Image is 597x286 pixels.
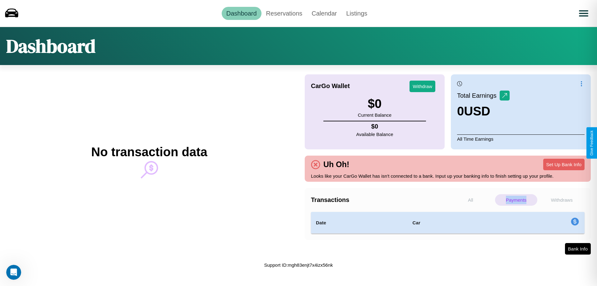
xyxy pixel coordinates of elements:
a: Listings [341,7,372,20]
h4: Date [316,219,402,227]
h4: CarGo Wallet [311,82,350,90]
h4: $ 0 [356,123,393,130]
h3: 0 USD [457,104,510,118]
h3: $ 0 [358,97,391,111]
p: Payments [495,194,538,206]
p: Current Balance [358,111,391,119]
p: All Time Earnings [457,134,585,143]
h4: Car [412,219,488,227]
h2: No transaction data [91,145,207,159]
table: simple table [311,212,585,234]
a: Dashboard [222,7,261,20]
h1: Dashboard [6,33,95,59]
p: Support ID: mgh83enjt7x4izx56nk [264,261,333,269]
div: Give Feedback [590,130,594,156]
h4: Transactions [311,196,448,204]
a: Reservations [261,7,307,20]
button: Open menu [575,5,592,22]
p: Withdraws [540,194,583,206]
button: Withdraw [410,81,435,92]
p: Available Balance [356,130,393,138]
button: Bank Info [565,243,591,255]
button: Set Up Bank Info [543,159,585,170]
p: Total Earnings [457,90,500,101]
a: Calendar [307,7,341,20]
p: Looks like your CarGo Wallet has isn't connected to a bank. Input up your banking info to finish ... [311,172,585,180]
p: All [449,194,492,206]
h4: Uh Oh! [320,160,352,169]
iframe: Intercom live chat [6,265,21,280]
